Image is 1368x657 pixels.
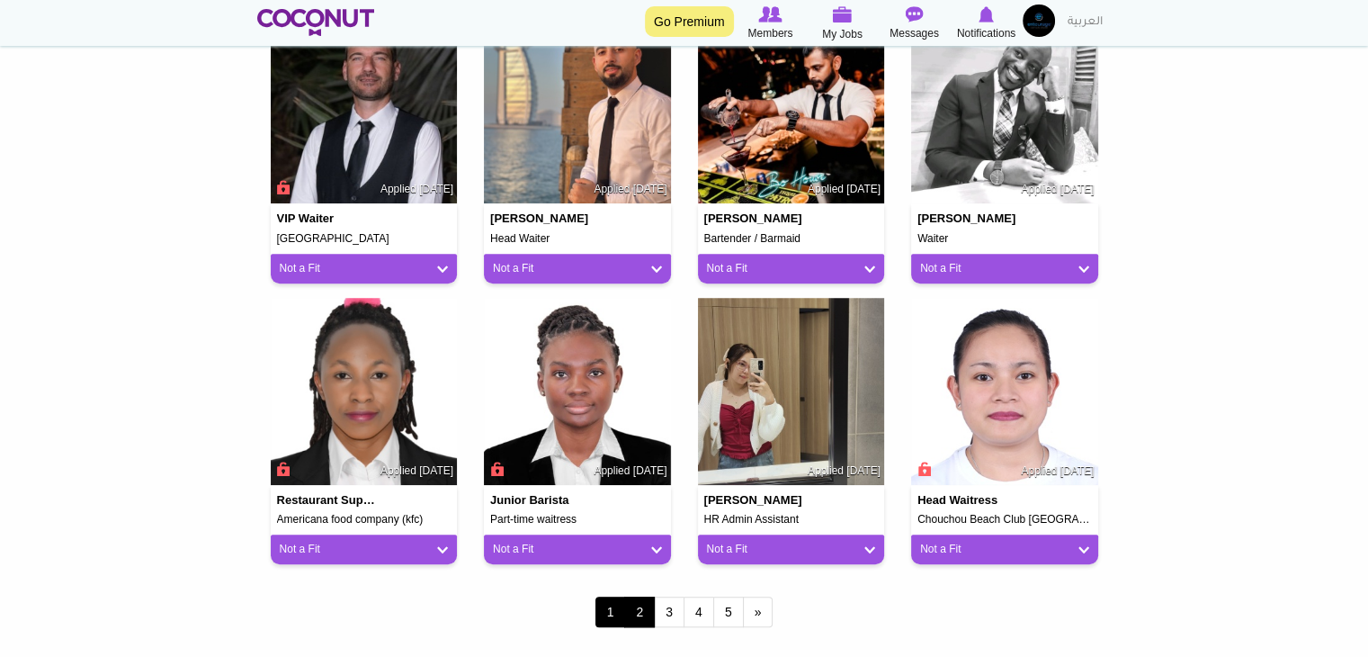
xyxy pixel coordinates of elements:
[490,233,665,245] h5: Head Waiter
[698,298,885,485] img: Flore Mae Alcampor's picture
[743,597,773,627] a: next ›
[747,24,792,42] span: Members
[280,261,449,276] a: Not a Fit
[917,514,1092,526] h5: Chouchou Beach Club [GEOGRAPHIC_DATA]
[1059,4,1112,40] a: العربية
[951,4,1023,42] a: Notifications Notifications
[277,212,381,225] h4: VIP waiter
[684,597,714,627] a: 4
[704,212,809,225] h4: [PERSON_NAME]
[257,9,375,36] img: Home
[920,542,1089,557] a: Not a Fit
[707,542,876,557] a: Not a Fit
[274,178,291,196] span: Connect to Unlock the Profile
[704,514,879,526] h5: HR Admin Assistant
[595,597,626,627] span: 1
[906,6,924,22] img: Messages
[484,298,671,485] img: Esther Mantey's picture
[493,261,662,276] a: Not a Fit
[920,261,1089,276] a: Not a Fit
[917,494,1022,507] h4: Head Waitress
[271,298,458,485] img: Nakkazi Sharon's picture
[707,261,876,276] a: Not a Fit
[487,460,504,478] span: Connect to Unlock the Profile
[645,6,734,37] a: Go Premium
[917,212,1022,225] h4: [PERSON_NAME]
[274,460,291,478] span: Connect to Unlock the Profile
[490,494,595,507] h4: Junior barista
[890,24,939,42] span: Messages
[758,6,782,22] img: Browse Members
[979,6,994,22] img: Notifications
[484,17,671,204] img: Baloul Abderrahim's picture
[957,24,1015,42] span: Notifications
[911,17,1098,204] img: Kevin Samuriwo's picture
[698,17,885,204] img: Upendra Sulochana's picture
[915,460,931,478] span: Connect to Unlock the Profile
[704,494,809,507] h4: [PERSON_NAME]
[280,542,449,557] a: Not a Fit
[704,233,879,245] h5: Bartender / Barmaid
[277,233,452,245] h5: [GEOGRAPHIC_DATA]
[735,4,807,42] a: Browse Members Members
[271,17,458,204] img: Marko Raickovic's picture
[490,212,595,225] h4: [PERSON_NAME]
[654,597,684,627] a: 3
[713,597,744,627] a: 5
[624,597,655,627] a: 2
[493,542,662,557] a: Not a Fit
[822,25,863,43] span: My Jobs
[277,494,381,507] h4: Restaurant supervisor
[490,514,665,526] h5: Part-time waitress
[917,233,1092,245] h5: Waiter
[277,514,452,526] h5: Americana food company (kfc)
[807,4,879,43] a: My Jobs My Jobs
[911,298,1098,485] img: Kristine Lontoc's picture
[879,4,951,42] a: Messages Messages
[833,6,853,22] img: My Jobs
